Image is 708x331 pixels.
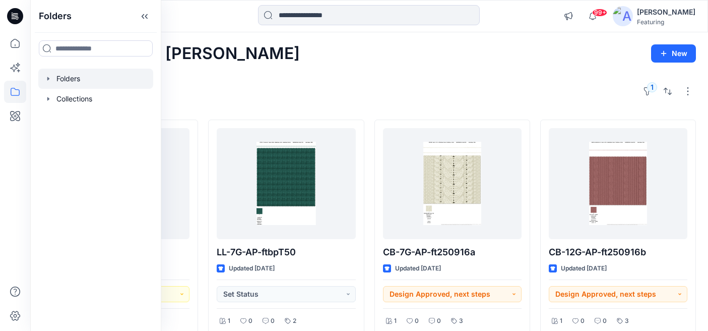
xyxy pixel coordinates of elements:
[395,263,441,274] p: Updated [DATE]
[229,263,275,274] p: Updated [DATE]
[383,245,522,259] p: CB-7G-AP-ft250916a
[248,316,252,326] p: 0
[560,316,562,326] p: 1
[549,128,687,239] a: CB-12G-AP-ft250916b
[293,316,296,326] p: 2
[217,128,355,239] a: LL-7G-AP-ftbpT50
[42,44,300,63] h2: Welcome back, [PERSON_NAME]
[437,316,441,326] p: 0
[394,316,397,326] p: 1
[613,6,633,26] img: avatar
[271,316,275,326] p: 0
[459,316,463,326] p: 3
[651,44,696,63] button: New
[415,316,419,326] p: 0
[637,6,695,18] div: [PERSON_NAME]
[581,316,585,326] p: 0
[625,316,629,326] p: 3
[217,245,355,259] p: LL-7G-AP-ftbpT50
[603,316,607,326] p: 0
[639,83,656,99] button: 1
[592,9,607,17] span: 99+
[561,263,607,274] p: Updated [DATE]
[228,316,230,326] p: 1
[637,18,695,26] div: Featuring
[549,245,687,259] p: CB-12G-AP-ft250916b
[383,128,522,239] a: CB-7G-AP-ft250916a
